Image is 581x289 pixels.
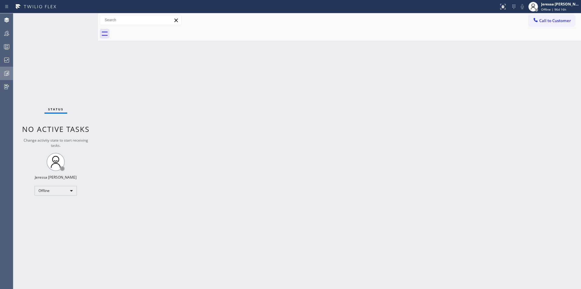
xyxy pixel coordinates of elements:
div: Jeressa [PERSON_NAME] [35,175,77,180]
button: Mute [518,2,527,11]
span: Offline | 96d 16h [541,7,566,12]
button: Call to Customer [529,15,575,26]
div: Jeressa [PERSON_NAME] [541,2,579,7]
div: Offline [34,186,77,196]
input: Search [100,15,181,25]
span: Call to Customer [539,18,571,23]
span: Status [48,107,64,111]
span: Change activity state to start receiving tasks. [24,138,88,148]
span: No active tasks [22,124,90,134]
